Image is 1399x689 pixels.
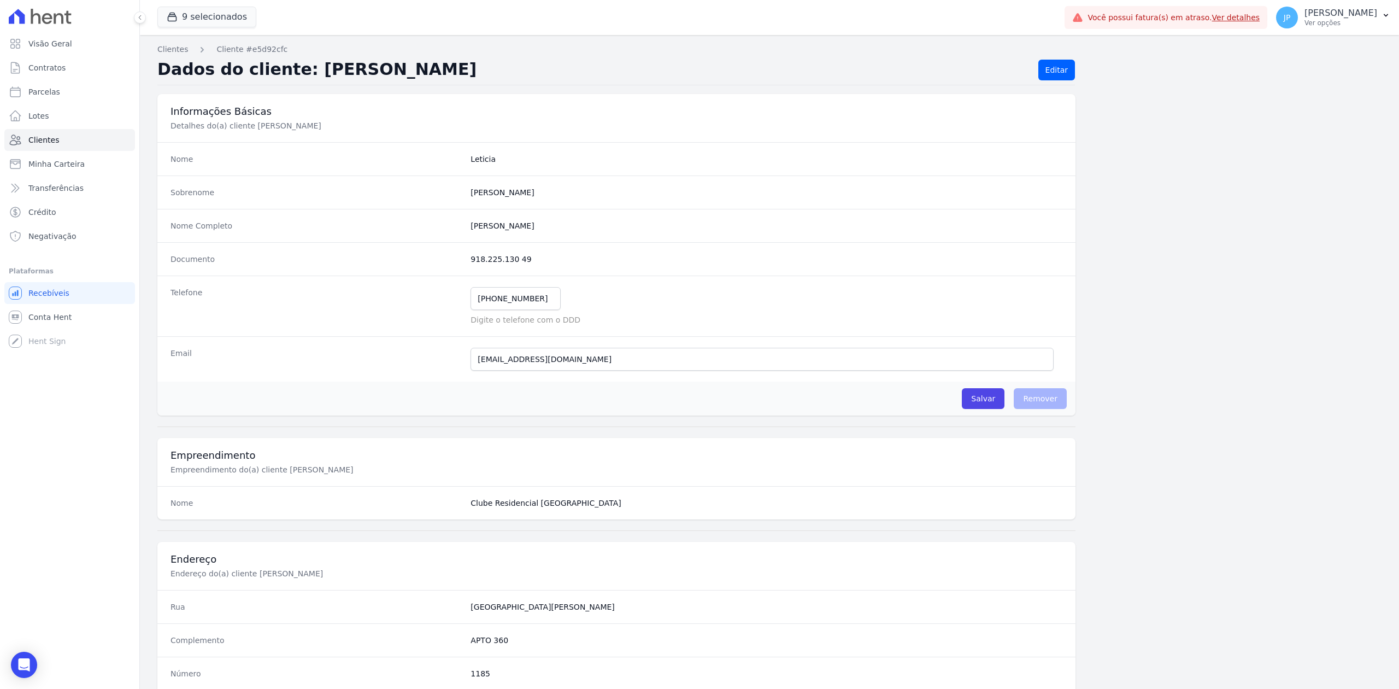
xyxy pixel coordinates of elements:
span: Clientes [28,135,59,145]
a: Recebíveis [4,282,135,304]
p: [PERSON_NAME] [1304,8,1377,19]
dt: Rua [171,602,462,612]
span: JP [1284,14,1291,21]
a: Transferências [4,177,135,199]
p: Digite o telefone com o DDD [471,314,1062,325]
dd: Leticia [471,154,1062,165]
span: Remover [1014,388,1067,409]
a: Ver detalhes [1212,13,1260,22]
a: Parcelas [4,81,135,103]
a: Contratos [4,57,135,79]
span: Contratos [28,62,66,73]
dt: Número [171,668,462,679]
dt: Documento [171,254,462,265]
dt: Nome Completo [171,220,462,231]
h2: Dados do cliente: [PERSON_NAME] [157,60,1030,80]
span: Minha Carteira [28,159,85,170]
p: Empreendimento do(a) cliente [PERSON_NAME] [171,464,538,475]
dd: APTO 360 [471,635,1062,646]
span: Transferências [28,183,84,194]
span: Você possui fatura(s) em atraso. [1088,12,1260,24]
div: Open Intercom Messenger [11,652,37,678]
dd: Clube Residencial [GEOGRAPHIC_DATA] [471,498,1062,509]
dd: 1185 [471,668,1062,679]
p: Endereço do(a) cliente [PERSON_NAME] [171,568,538,579]
dd: [GEOGRAPHIC_DATA][PERSON_NAME] [471,602,1062,612]
dt: Telefone [171,287,462,325]
a: Crédito [4,201,135,223]
dt: Nome [171,498,462,509]
dt: Nome [171,154,462,165]
span: Lotes [28,110,49,121]
h3: Informações Básicas [171,105,1062,118]
span: Negativação [28,231,77,242]
dt: Sobrenome [171,187,462,198]
a: Minha Carteira [4,153,135,175]
span: Parcelas [28,86,60,97]
p: Ver opções [1304,19,1377,27]
h3: Endereço [171,553,1062,566]
span: Recebíveis [28,288,69,299]
a: Negativação [4,225,135,247]
input: Salvar [962,388,1004,409]
a: Clientes [4,129,135,151]
a: Clientes [157,44,188,55]
a: Conta Hent [4,306,135,328]
dd: 918.225.130 49 [471,254,1062,265]
a: Editar [1038,60,1075,80]
div: Plataformas [9,265,131,278]
button: JP [PERSON_NAME] Ver opções [1267,2,1399,33]
dt: Email [171,348,462,371]
button: 9 selecionados [157,7,256,27]
a: Cliente #e5d92cfc [216,44,287,55]
a: Visão Geral [4,33,135,55]
span: Visão Geral [28,38,72,49]
nav: Breadcrumb [157,44,1382,55]
a: Lotes [4,105,135,127]
p: Detalhes do(a) cliente [PERSON_NAME] [171,120,538,131]
dd: [PERSON_NAME] [471,220,1062,231]
dt: Complemento [171,635,462,646]
dd: [PERSON_NAME] [471,187,1062,198]
h3: Empreendimento [171,449,1062,462]
span: Crédito [28,207,56,218]
span: Conta Hent [28,312,72,323]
